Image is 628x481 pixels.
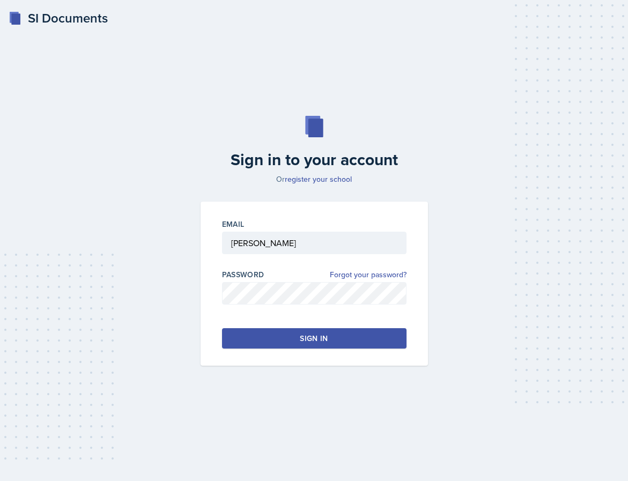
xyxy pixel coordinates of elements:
a: Forgot your password? [330,269,407,280]
a: register your school [285,174,352,184]
label: Password [222,269,264,280]
input: Email [222,232,407,254]
label: Email [222,219,245,230]
button: Sign in [222,328,407,349]
div: Sign in [300,333,328,344]
p: Or [194,174,434,184]
a: SI Documents [9,9,108,28]
h2: Sign in to your account [194,150,434,169]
